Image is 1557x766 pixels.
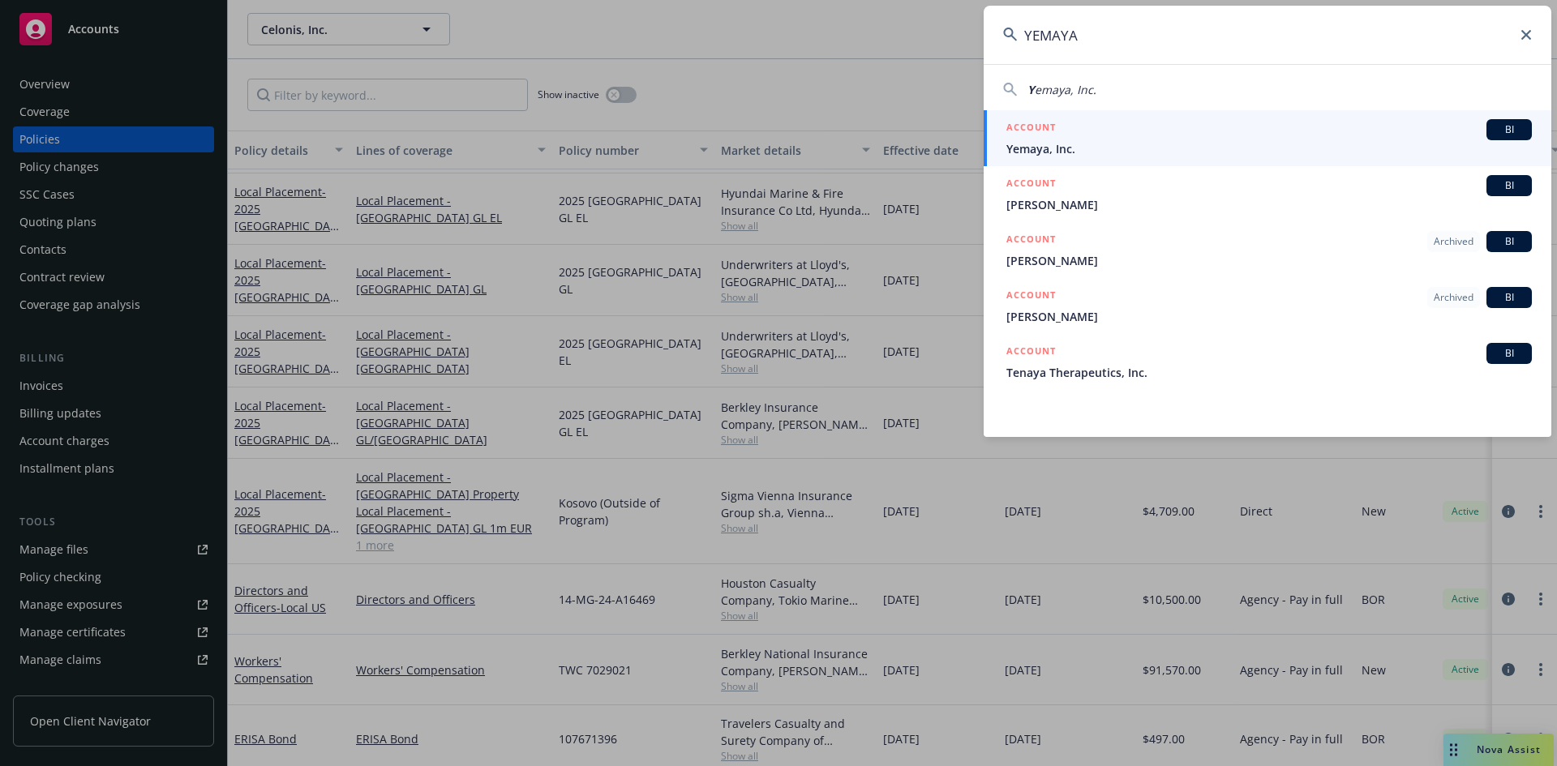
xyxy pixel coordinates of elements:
h5: ACCOUNT [1006,231,1056,250]
span: Archived [1434,290,1473,305]
a: ACCOUNTArchivedBI[PERSON_NAME] [984,278,1551,334]
span: BI [1493,346,1525,361]
span: Archived [1434,234,1473,249]
a: ACCOUNTArchivedBI[PERSON_NAME] [984,222,1551,278]
span: [PERSON_NAME] [1006,252,1532,269]
span: [PERSON_NAME] [1006,308,1532,325]
span: BI [1493,122,1525,137]
h5: ACCOUNT [1006,175,1056,195]
span: [PERSON_NAME] [1006,196,1532,213]
h5: ACCOUNT [1006,343,1056,362]
input: Search... [984,6,1551,64]
a: ACCOUNTBIYemaya, Inc. [984,110,1551,166]
span: BI [1493,178,1525,193]
h5: ACCOUNT [1006,119,1056,139]
span: emaya, Inc. [1035,82,1096,97]
h5: ACCOUNT [1006,287,1056,306]
span: Yemaya, Inc. [1006,140,1532,157]
a: ACCOUNTBITenaya Therapeutics, Inc. [984,334,1551,390]
span: Tenaya Therapeutics, Inc. [1006,364,1532,381]
a: ACCOUNTBI[PERSON_NAME] [984,166,1551,222]
span: Y [1027,82,1035,97]
span: BI [1493,290,1525,305]
span: BI [1493,234,1525,249]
